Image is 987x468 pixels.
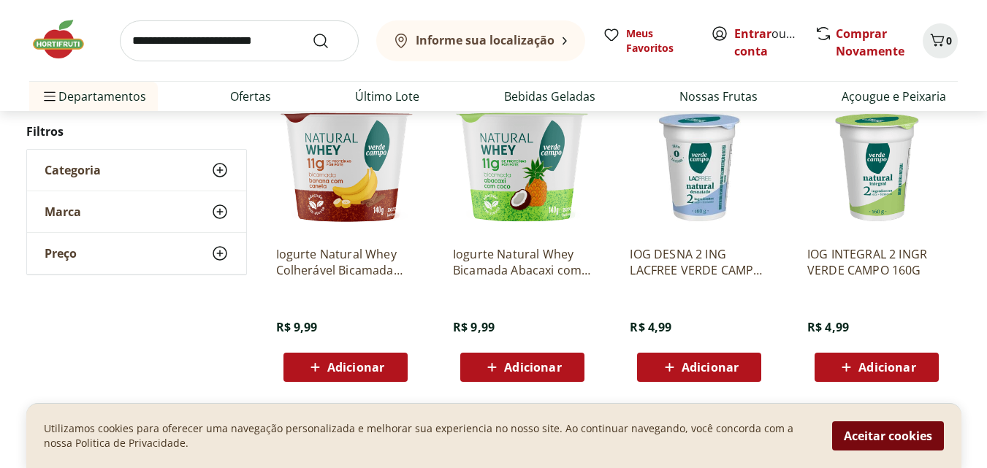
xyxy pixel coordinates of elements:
button: Preço [27,233,246,274]
span: Adicionar [504,361,561,373]
input: search [120,20,359,61]
button: Submit Search [312,32,347,50]
h2: Filtros [26,117,247,146]
button: Adicionar [637,353,761,382]
img: Hortifruti [29,18,102,61]
a: Iogurte Natural Whey Colherável Bicamada Banana com Canela 11g de Proteína Verde Campo 140g [276,246,415,278]
span: Marca [45,204,81,219]
span: R$ 4,99 [630,319,671,335]
span: 0 [946,34,952,47]
p: Utilizamos cookies para oferecer uma navegação personalizada e melhorar sua experiencia no nosso ... [44,421,815,450]
button: Categoria [27,150,246,191]
a: Ofertas [230,88,271,105]
span: Departamentos [41,79,146,114]
a: Meus Favoritos [603,26,693,55]
span: R$ 9,99 [276,319,318,335]
a: Último Lote [355,88,419,105]
img: IOG INTEGRAL 2 INGR VERDE CAMPO 160G [807,96,946,234]
span: Adicionar [682,361,739,373]
button: Aceitar cookies [832,421,944,450]
a: Comprar Novamente [836,26,904,59]
a: Entrar [734,26,771,42]
button: Marca [27,191,246,232]
a: Criar conta [734,26,815,59]
span: R$ 4,99 [807,319,849,335]
a: Iogurte Natural Whey Bicamada Abacaxi com Coco 11g de Proteína Verde Campo 140g [453,246,592,278]
button: Carrinho [923,23,958,58]
img: Iogurte Natural Whey Bicamada Abacaxi com Coco 11g de Proteína Verde Campo 140g [453,96,592,234]
button: Adicionar [815,353,939,382]
span: Adicionar [327,361,384,373]
button: Adicionar [460,353,584,382]
img: IOG DESNA 2 ING LACFREE VERDE CAMPO 160G [630,96,769,234]
a: Açougue e Peixaria [842,88,946,105]
span: ou [734,25,799,60]
span: Categoria [45,163,101,177]
a: IOG DESNA 2 ING LACFREE VERDE CAMPO 160G [630,246,769,278]
span: Meus Favoritos [626,26,693,55]
img: Iogurte Natural Whey Colherável Bicamada Banana com Canela 11g de Proteína Verde Campo 140g [276,96,415,234]
a: Nossas Frutas [679,88,758,105]
span: Preço [45,246,77,261]
b: Informe sua localização [416,32,555,48]
button: Adicionar [283,353,408,382]
button: Informe sua localização [376,20,585,61]
span: Adicionar [858,361,915,373]
button: Menu [41,79,58,114]
span: R$ 9,99 [453,319,495,335]
a: Bebidas Geladas [504,88,595,105]
a: IOG INTEGRAL 2 INGR VERDE CAMPO 160G [807,246,946,278]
